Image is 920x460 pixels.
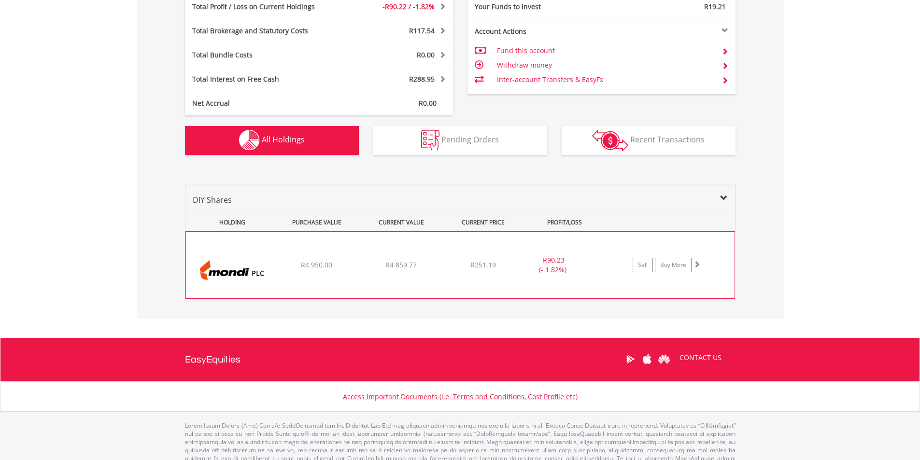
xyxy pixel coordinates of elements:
span: R90.23 [543,255,565,265]
a: EasyEquities [185,338,241,381]
img: pending_instructions-wht.png [421,130,439,151]
div: Net Accrual [185,98,341,108]
span: R0.00 [417,50,435,59]
button: All Holdings [185,126,359,155]
a: Sell [633,258,653,272]
td: Withdraw money [497,58,714,72]
div: Account Actions [467,27,602,36]
a: Google Play [622,344,639,374]
a: Apple [639,344,656,374]
span: R4 950.00 [301,260,332,269]
div: PURCHASE VALUE [276,213,358,231]
img: EQU.ZA.MNP.png [191,244,274,296]
td: Inter-account Transfers & EasyFx [497,72,714,87]
td: Fund this account [497,43,714,58]
div: CURRENT VALUE [360,213,443,231]
span: R288.95 [409,74,435,84]
span: R117.54 [409,26,435,35]
a: Access Important Documents (i.e. Terms and Conditions, Cost Profile etc) [343,392,578,401]
span: DIY Shares [193,195,232,205]
a: Buy More [655,258,692,272]
span: All Holdings [262,134,305,145]
div: Total Interest on Free Cash [185,74,341,84]
div: Your Funds to Invest [467,2,602,12]
span: R0.00 [419,98,437,108]
span: -R90.22 / -1.82% [382,2,435,11]
span: R251.19 [470,260,496,269]
button: Pending Orders [373,126,547,155]
div: CURRENT PRICE [444,213,521,231]
div: Total Brokerage and Statutory Costs [185,26,341,36]
a: CONTACT US [673,344,728,371]
button: Recent Transactions [562,126,736,155]
img: holdings-wht.png [239,130,260,151]
div: HOLDING [186,213,274,231]
div: PROFIT/LOSS [524,213,606,231]
span: Pending Orders [441,134,499,145]
a: Huawei [656,344,673,374]
div: - (- 1.82%) [516,255,589,275]
span: R4 859.77 [385,260,417,269]
span: Recent Transactions [630,134,705,145]
div: Total Profit / Loss on Current Holdings [185,2,341,12]
img: transactions-zar-wht.png [592,130,628,151]
span: R19.21 [704,2,726,11]
div: Total Bundle Costs [185,50,341,60]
